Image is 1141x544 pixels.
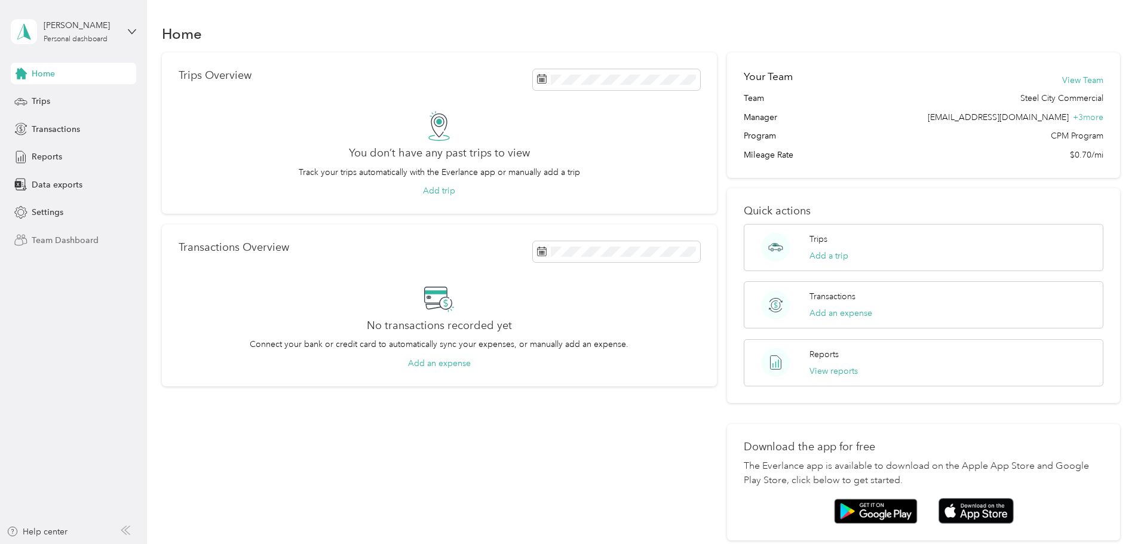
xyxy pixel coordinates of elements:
[367,319,512,332] h2: No transactions recorded yet
[1020,92,1103,105] span: Steel City Commercial
[44,19,118,32] div: [PERSON_NAME]
[809,290,855,303] p: Transactions
[834,499,918,524] img: Google play
[744,69,793,84] h2: Your Team
[809,250,848,262] button: Add a trip
[809,233,827,245] p: Trips
[349,147,530,159] h2: You don’t have any past trips to view
[744,130,776,142] span: Program
[32,95,50,107] span: Trips
[809,307,872,319] button: Add an expense
[179,69,251,82] p: Trips Overview
[744,205,1103,217] p: Quick actions
[1070,149,1103,161] span: $0.70/mi
[744,459,1103,488] p: The Everlance app is available to download on the Apple App Store and Google Play Store, click be...
[32,179,82,191] span: Data exports
[32,150,62,163] span: Reports
[1073,112,1103,122] span: + 3 more
[32,123,80,136] span: Transactions
[809,348,839,361] p: Reports
[250,338,628,351] p: Connect your bank or credit card to automatically sync your expenses, or manually add an expense.
[7,525,68,538] button: Help center
[938,498,1014,524] img: App store
[299,166,580,179] p: Track your trips automatically with the Everlance app or manually add a trip
[809,365,858,377] button: View reports
[1062,74,1103,87] button: View Team
[179,241,289,254] p: Transactions Overview
[32,67,55,80] span: Home
[423,185,455,197] button: Add trip
[162,27,202,40] h1: Home
[1074,477,1141,544] iframe: Everlance-gr Chat Button Frame
[1051,130,1103,142] span: CPM Program
[32,234,99,247] span: Team Dashboard
[44,36,108,43] div: Personal dashboard
[744,441,1103,453] p: Download the app for free
[408,357,471,370] button: Add an expense
[744,149,793,161] span: Mileage Rate
[928,112,1069,122] span: [EMAIL_ADDRESS][DOMAIN_NAME]
[744,92,764,105] span: Team
[32,206,63,219] span: Settings
[744,111,777,124] span: Manager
